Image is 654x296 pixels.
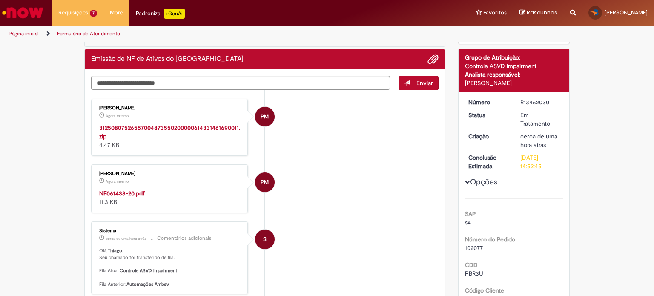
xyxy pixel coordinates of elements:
[106,113,129,118] time: 29/08/2025 13:16:45
[519,9,557,17] a: Rascunhos
[164,9,185,19] p: +GenAi
[57,30,120,37] a: Formulário de Atendimento
[261,106,269,127] span: PM
[58,9,88,17] span: Requisições
[99,190,145,197] a: NF061433-20.pdf
[91,55,244,63] h2: Emissão de NF de Ativos do ASVD Histórico de tíquete
[99,106,241,111] div: [PERSON_NAME]
[520,132,560,149] div: 29/08/2025 11:52:42
[9,30,39,37] a: Página inicial
[465,62,563,70] div: Controle ASVD Impairment
[90,10,97,17] span: 7
[106,113,129,118] span: Agora mesmo
[106,179,129,184] span: Agora mesmo
[416,79,433,87] span: Enviar
[465,218,471,226] span: s4
[120,267,177,274] b: Controle ASVD Impairment
[520,153,560,170] div: [DATE] 14:52:45
[399,76,439,90] button: Enviar
[255,107,275,126] div: Paola Machado
[520,132,557,149] time: 29/08/2025 11:52:42
[99,171,241,176] div: [PERSON_NAME]
[465,236,515,243] b: Número do Pedido
[99,189,241,206] div: 11.3 KB
[605,9,648,16] span: [PERSON_NAME]
[106,236,146,241] time: 29/08/2025 11:52:46
[465,210,476,218] b: SAP
[483,9,507,17] span: Favoritos
[126,281,169,287] b: Automações Ambev
[462,153,514,170] dt: Conclusão Estimada
[110,9,123,17] span: More
[465,287,504,294] b: Código Cliente
[261,172,269,193] span: PM
[6,26,430,42] ul: Trilhas de página
[99,228,241,233] div: Sistema
[263,229,267,250] span: S
[1,4,45,21] img: ServiceNow
[465,261,478,269] b: CDD
[136,9,185,19] div: Padroniza
[465,53,563,62] div: Grupo de Atribuição:
[465,70,563,79] div: Analista responsável:
[106,236,146,241] span: cerca de uma hora atrás
[465,270,483,277] span: PBR3U
[157,235,212,242] small: Comentários adicionais
[465,244,483,252] span: 102077
[427,54,439,65] button: Adicionar anexos
[255,172,275,192] div: Paola Machado
[255,230,275,249] div: System
[520,111,560,128] div: Em Tratamento
[462,111,514,119] dt: Status
[99,124,241,149] div: 4.47 KB
[462,98,514,106] dt: Número
[108,247,122,254] b: Thiago
[520,132,557,149] span: cerca de uma hora atrás
[520,98,560,106] div: R13462030
[462,132,514,141] dt: Criação
[99,124,240,140] a: 31250807526557004873550200000614331461690011.zip
[465,79,563,87] div: [PERSON_NAME]
[99,247,241,287] p: Olá, , Seu chamado foi transferido de fila. Fila Atual: Fila Anterior:
[91,76,390,90] textarea: Digite sua mensagem aqui...
[527,9,557,17] span: Rascunhos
